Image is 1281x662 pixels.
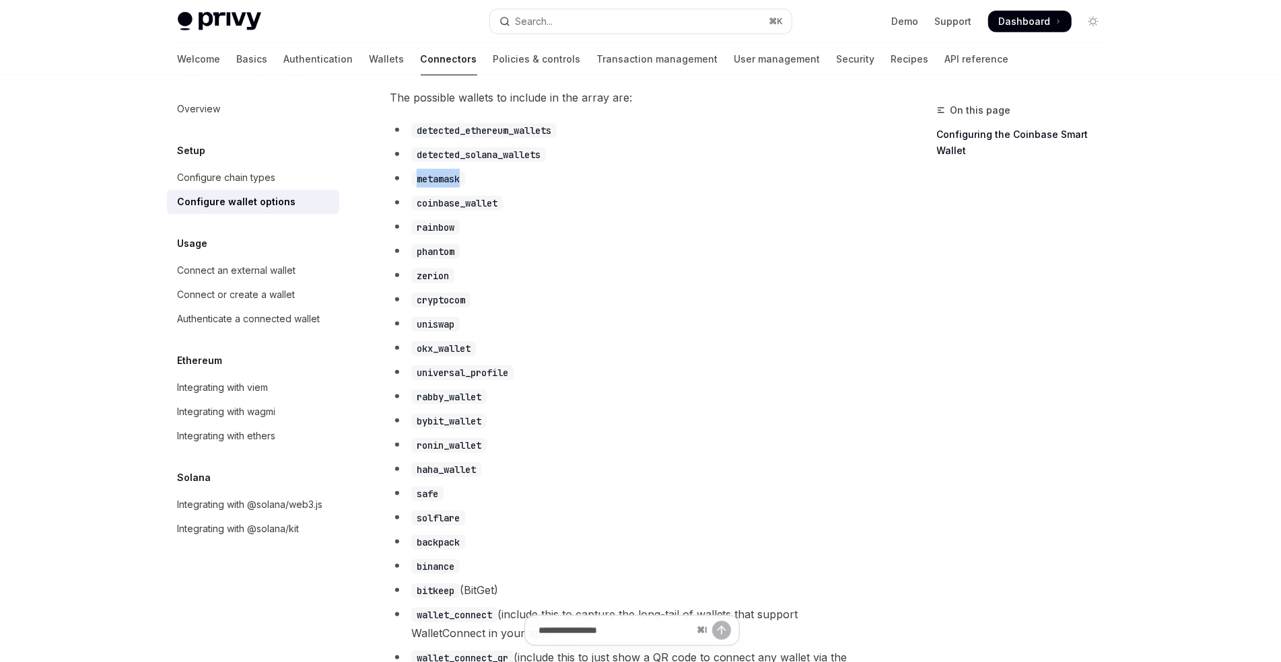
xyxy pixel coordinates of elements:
a: Connectors [421,43,477,75]
h5: Ethereum [178,353,223,369]
code: bybit_wallet [411,414,487,429]
div: Configure chain types [178,170,276,186]
a: Policies & controls [493,43,581,75]
a: Transaction management [597,43,718,75]
a: Demo [892,15,919,28]
code: universal_profile [411,365,514,380]
code: phantom [411,244,460,259]
code: rabby_wallet [411,390,487,404]
div: Overview [178,101,221,117]
a: Authentication [284,43,353,75]
a: Support [935,15,972,28]
code: zerion [411,268,454,283]
li: (BitGet) [390,581,875,599]
div: Integrating with wagmi [178,404,276,420]
code: safe [411,486,444,501]
input: Ask a question... [539,616,691,645]
a: Integrating with @solana/web3.js [167,492,339,517]
li: (include this to capture the long-tail of wallets that support WalletConnect in your app) [390,605,875,642]
a: User management [734,43,821,75]
a: Configuring the Coinbase Smart Wallet [937,124,1115,161]
a: Integrating with @solana/kit [167,517,339,541]
code: haha_wallet [411,462,481,477]
h5: Setup [178,143,206,159]
a: Recipes [891,43,929,75]
code: detected_ethereum_wallets [411,123,557,138]
a: Configure wallet options [167,190,339,214]
span: Dashboard [999,15,1051,28]
a: Security [837,43,875,75]
button: Send message [712,621,731,640]
code: ronin_wallet [411,438,487,453]
a: Integrating with ethers [167,424,339,448]
button: Toggle dark mode [1082,11,1104,32]
a: Basics [237,43,268,75]
h5: Usage [178,235,208,252]
div: Integrating with ethers [178,428,276,444]
span: The possible wallets to include in the array are: [390,88,875,107]
span: On this page [950,102,1011,118]
img: light logo [178,12,261,31]
a: API reference [945,43,1009,75]
div: Integrating with viem [178,379,269,396]
div: Connect an external wallet [178,262,296,279]
a: Connect or create a wallet [167,283,339,307]
span: ⌘ K [769,16,784,27]
code: detected_solana_wallets [411,147,546,162]
a: Connect an external wallet [167,258,339,283]
div: Authenticate a connected wallet [178,311,320,327]
code: bitkeep [411,583,460,598]
a: Overview [167,97,339,121]
code: coinbase_wallet [411,196,503,211]
a: Integrating with wagmi [167,400,339,424]
a: Welcome [178,43,221,75]
code: backpack [411,535,465,550]
button: Open search [490,9,792,34]
h5: Solana [178,470,211,486]
a: Integrating with viem [167,375,339,400]
code: cryptocom [411,293,471,307]
div: Search... [516,13,553,30]
code: okx_wallet [411,341,476,356]
a: Dashboard [988,11,1072,32]
code: binance [411,559,460,574]
code: solflare [411,511,465,525]
code: uniswap [411,317,460,332]
code: metamask [411,172,465,186]
code: rainbow [411,220,460,235]
a: Authenticate a connected wallet [167,307,339,331]
div: Integrating with @solana/kit [178,521,300,537]
div: Configure wallet options [178,194,296,210]
div: Integrating with @solana/web3.js [178,496,323,513]
a: Configure chain types [167,165,339,190]
a: Wallets [370,43,405,75]
code: wallet_connect [411,608,497,622]
div: Connect or create a wallet [178,287,296,303]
